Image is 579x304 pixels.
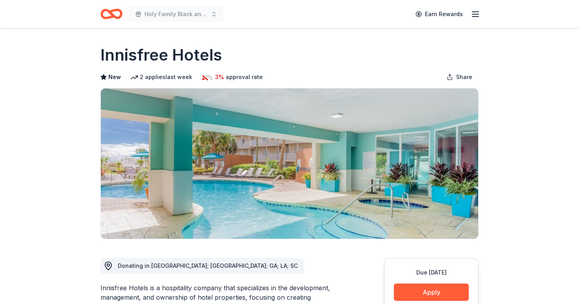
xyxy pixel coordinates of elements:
span: approval rate [226,72,263,82]
img: Image for Innisfree Hotels [101,88,478,239]
button: Holy Family Black and Gold Gala and Auction [129,6,223,22]
a: Earn Rewards [411,7,468,21]
a: Home [100,5,122,23]
div: Due [DATE] [394,268,469,277]
span: Holy Family Black and Gold Gala and Auction [145,9,208,19]
span: 3% [215,72,224,82]
span: New [108,72,121,82]
button: Apply [394,284,469,301]
div: 2 applies last week [130,72,192,82]
button: Share [440,69,479,85]
span: Share [456,72,472,82]
h1: Innisfree Hotels [100,44,222,66]
span: Donating in [GEOGRAPHIC_DATA]; [GEOGRAPHIC_DATA]; GA; LA; SC [118,262,298,269]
